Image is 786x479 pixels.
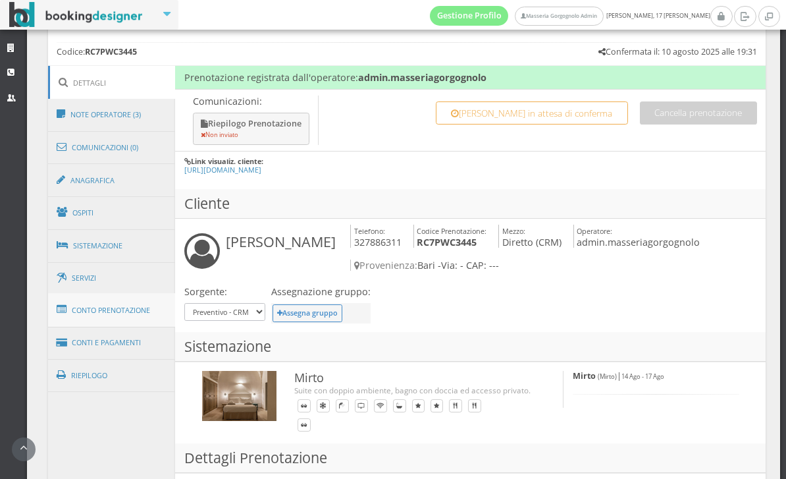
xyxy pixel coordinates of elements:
[502,226,525,236] small: Mezzo:
[354,226,385,236] small: Telefono:
[48,130,176,165] a: Comunicazioni (0)
[350,260,714,271] h4: Bari -
[48,98,176,132] a: Note Operatore (3)
[48,66,176,99] a: Dettagli
[48,293,176,327] a: Conto Prenotazione
[48,326,176,360] a: Conti e Pagamenti
[193,113,309,145] button: Riepilogo Prenotazione Non inviato
[354,259,417,271] span: Provenienza:
[9,2,143,28] img: BookingDesigner.com
[460,259,499,271] span: - CAP: ---
[515,7,603,26] a: Masseria Gorgognolo Admin
[175,189,766,219] h3: Cliente
[294,385,537,396] div: Suite con doppio ambiente, bagno con doccia ed accesso privato.
[430,6,509,26] a: Gestione Profilo
[441,259,458,271] span: Via:
[175,443,766,473] h3: Dettagli Prenotazione
[48,358,176,393] a: Riepilogo
[48,196,176,230] a: Ospiti
[193,96,312,107] p: Comunicazioni:
[191,156,263,166] b: Link visualiz. cliente:
[201,130,238,139] small: Non inviato
[598,47,757,57] h5: Confermata il: 10 agosto 2025 alle 19:31
[271,286,371,297] h4: Assegnazione gruppo:
[48,163,176,198] a: Anagrafica
[226,233,336,250] h3: [PERSON_NAME]
[621,372,664,381] small: 14 Ago - 17 Ago
[577,226,612,236] small: Operatore:
[48,229,176,263] a: Sistemazione
[598,372,617,381] small: (Mirto)
[640,101,757,125] button: Cancella prenotazione
[498,225,562,248] h4: Diretto (CRM)
[175,66,766,90] h4: Prenotazione registrata dall'operatore:
[573,225,700,248] h4: admin.masseriagorgognolo
[202,371,276,421] img: bf77c9f8592811ee9b0b027e0800ecac.jpg
[430,6,710,26] span: [PERSON_NAME], 17 [PERSON_NAME]
[184,165,261,175] a: [URL][DOMAIN_NAME]
[184,286,265,297] h4: Sorgente:
[358,71,486,84] b: admin.masseriagorgognolo
[57,47,137,57] h5: Codice:
[436,101,628,125] button: [PERSON_NAME] in attesa di conferma
[573,371,739,381] h5: |
[175,332,766,362] h3: Sistemazione
[294,371,537,385] h3: Mirto
[573,370,596,381] b: Mirto
[417,226,486,236] small: Codice Prenotazione:
[350,225,402,248] h4: 327886311
[48,262,176,295] a: Servizi
[85,46,137,57] b: RC7PWC3445
[273,304,343,322] button: Assegna gruppo
[417,236,477,248] b: RC7PWC3445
